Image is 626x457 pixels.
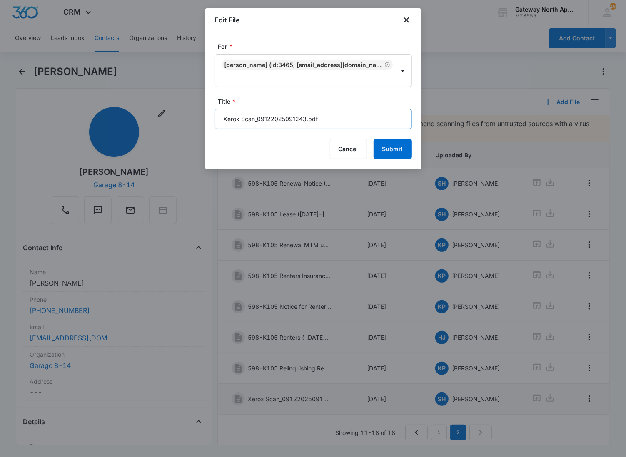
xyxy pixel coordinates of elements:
[224,61,383,68] div: [PERSON_NAME] (ID:3465; [EMAIL_ADDRESS][DOMAIN_NAME]; 9706349643)
[218,42,415,51] label: For
[330,139,367,159] button: Cancel
[215,15,240,25] h1: Edit File
[215,109,412,129] input: Title
[374,139,412,159] button: Submit
[383,62,390,67] div: Remove Eddie Hernandez (ID:3465; ez_ed72@hotmail.com; 9706349643)
[402,15,412,25] button: close
[218,97,415,106] label: Title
